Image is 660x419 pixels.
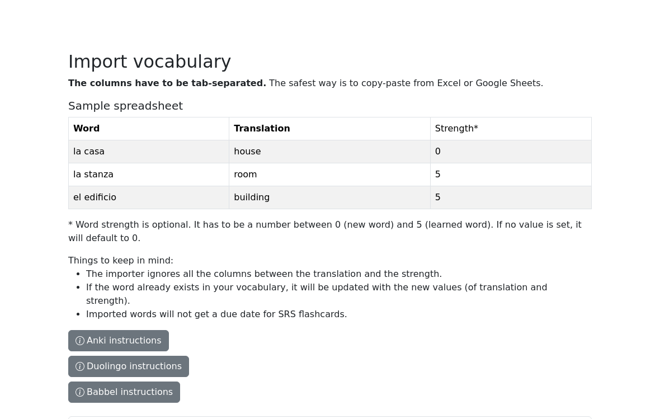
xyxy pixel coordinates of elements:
td: 5 [430,186,591,209]
span: Strength * [435,123,478,134]
li: Imported words will not get a due date for SRS flashcards. [86,308,592,321]
p: The safest way is to copy-paste from Excel or Google Sheets. [68,77,592,90]
td: 5 [430,163,591,186]
li: If the word already exists in your vocabulary, it will be updated with the new values (of transla... [86,281,592,308]
td: room [229,163,431,186]
strong: The columns have to be tab-separated. [68,78,266,88]
p: Things to keep in mind: [68,254,592,321]
th: Translation [229,117,431,140]
p: * Word strength is optional. It has to be a number between 0 (new word) and 5 (learned word). If ... [68,218,592,245]
th: Word [69,117,229,140]
td: 0 [430,140,591,163]
td: building [229,186,431,209]
li: The importer ignores all the columns between the translation and the strength. [86,267,592,281]
td: house [229,140,431,163]
td: la stanza [69,163,229,186]
h2: Import vocabulary [68,51,592,72]
button: The columns have to be tab-separated. The safest way is to copy-paste from Excel or Google Sheets... [68,330,169,351]
button: The columns have to be tab-separated. The safest way is to copy-paste from Excel or Google Sheets... [68,382,180,403]
td: el edificio [69,186,229,209]
h5: Sample spreadsheet [68,99,592,112]
button: The columns have to be tab-separated. The safest way is to copy-paste from Excel or Google Sheets... [68,356,189,377]
td: la casa [69,140,229,163]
